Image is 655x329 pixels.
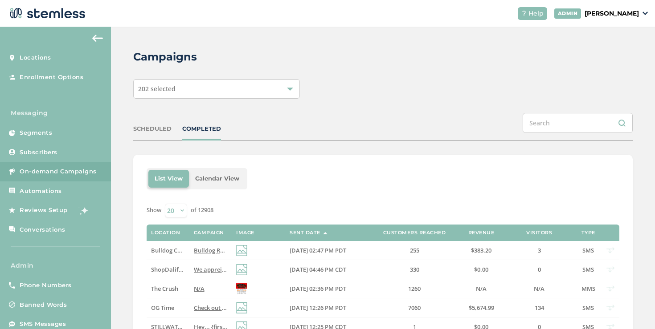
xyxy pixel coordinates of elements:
[374,304,454,312] label: 7060
[374,247,454,254] label: 255
[20,206,68,215] span: Reviews Setup
[20,187,62,196] span: Automations
[194,285,227,293] label: N/A
[20,301,67,309] span: Banned Words
[408,285,421,293] span: 1260
[538,246,541,254] span: 3
[92,35,103,42] img: icon-arrow-back-accent-c549486e.svg
[471,246,491,254] span: $383.20
[194,304,227,312] label: Check out our specials today! Reply END to cancel
[508,247,570,254] label: 3
[20,128,52,137] span: Segments
[579,304,597,312] label: SMS
[463,266,499,273] label: $0.00
[526,230,552,236] label: Visitors
[374,266,454,273] label: 330
[290,265,346,273] span: [DATE] 04:46 PM CDT
[147,206,161,215] label: Show
[610,286,655,329] iframe: Chat Widget
[383,230,446,236] label: Customers Reached
[585,9,639,18] p: [PERSON_NAME]
[579,247,597,254] label: SMS
[582,246,594,254] span: SMS
[290,304,346,312] span: [DATE] 12:26 PM PDT
[236,264,247,275] img: icon-img-d887fa0c.svg
[474,265,488,273] span: $0.00
[151,265,194,273] span: ShopDalifornia
[463,285,499,293] label: N/A
[236,230,254,236] label: Image
[579,285,597,293] label: MMS
[133,124,172,133] div: SCHEDULED
[463,247,499,254] label: $383.20
[151,246,200,254] span: Bulldog Cannabis
[290,247,365,254] label: 08/12/2025 02:47 PM PDT
[7,4,86,22] img: logo-dark-0685b13c.svg
[476,285,487,293] span: N/A
[290,266,365,273] label: 08/12/2025 04:46 PM CDT
[194,246,377,254] span: Bulldog Retail Closing - Flash Sale! 50% OFF ! ! ! Reply END to cancel
[20,167,97,176] span: On-demand Campaigns
[189,170,246,188] li: Calendar View
[74,201,92,219] img: glitter-stars-b7820f95.gif
[151,266,184,273] label: ShopDalifornia
[408,304,421,312] span: 7060
[534,285,544,293] span: N/A
[20,320,66,329] span: SMS Messages
[290,304,365,312] label: 08/12/2025 12:26 PM PDT
[523,113,633,133] input: Search
[194,247,227,254] label: Bulldog Retail Closing - Flash Sale! 50% OFF ! ! ! Reply END to cancel
[290,285,365,293] label: 08/12/2025 02:36 PM PDT
[579,266,597,273] label: SMS
[151,247,184,254] label: Bulldog Cannabis
[148,170,189,188] li: List View
[138,84,176,93] span: 202 selected
[20,53,51,62] span: Locations
[151,304,174,312] span: OG Time
[133,49,197,65] h2: Campaigns
[374,285,454,293] label: 1260
[20,225,65,234] span: Conversations
[20,73,83,82] span: Enrollment Options
[20,148,57,157] span: Subscribers
[582,304,594,312] span: SMS
[194,266,227,273] label: We appreicate your continued support, we’ve grown and improved. Expect faster delivery, more driv...
[290,246,346,254] span: [DATE] 02:47 PM PDT
[528,9,544,18] span: Help
[290,230,320,236] label: Sent Date
[535,304,544,312] span: 134
[508,266,570,273] label: 0
[581,285,595,293] span: MMS
[410,265,419,273] span: 330
[582,265,594,273] span: SMS
[581,230,595,236] label: Type
[469,304,494,312] span: $5,674.99
[538,265,541,273] span: 0
[236,302,247,313] img: icon-img-d887fa0c.svg
[468,230,495,236] label: Revenue
[194,230,224,236] label: Campaign
[554,8,581,19] div: ADMIN
[508,304,570,312] label: 134
[643,12,648,15] img: icon_down-arrow-small-66adaf34.svg
[463,304,499,312] label: $5,674.99
[191,206,213,215] label: of 12908
[194,304,332,312] span: Check out our specials [DATE]! Reply END to cancel
[151,304,184,312] label: OG Time
[151,285,178,293] span: The Crush
[20,281,72,290] span: Phone Numbers
[410,246,419,254] span: 255
[290,285,346,293] span: [DATE] 02:36 PM PDT
[151,285,184,293] label: The Crush
[236,283,247,294] img: tqrN3swGcNVQNCCg8byxF4UE2bgR87dbVyz9.jpg
[508,285,570,293] label: N/A
[236,245,247,256] img: icon-img-d887fa0c.svg
[194,285,205,293] span: N/A
[182,124,221,133] div: COMPLETED
[521,11,527,16] img: icon-help-white-03924b79.svg
[151,230,180,236] label: Location
[323,232,327,234] img: icon-sort-1e1d7615.svg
